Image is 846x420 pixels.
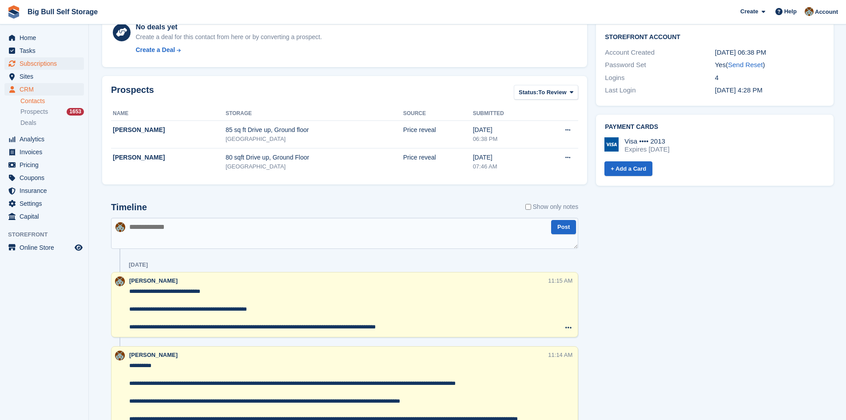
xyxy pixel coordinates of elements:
span: Settings [20,197,73,210]
div: Account Created [605,48,715,58]
th: Source [403,107,473,121]
a: Preview store [73,242,84,253]
span: Capital [20,210,73,223]
span: Analytics [20,133,73,145]
h2: Storefront Account [605,32,825,41]
span: Invoices [20,146,73,158]
a: Create a Deal [135,45,322,55]
a: menu [4,146,84,158]
div: 4 [715,73,825,83]
a: menu [4,32,84,44]
div: Price reveal [403,125,473,135]
div: 85 sq ft Drive up, Ground floor [226,125,403,135]
span: Create [740,7,758,16]
a: menu [4,133,84,145]
a: menu [4,159,84,171]
div: 06:38 PM [473,135,539,144]
div: No deals yet [135,22,322,32]
div: [PERSON_NAME] [113,125,226,135]
div: Visa •••• 2013 [624,137,669,145]
span: Deals [20,119,36,127]
div: [GEOGRAPHIC_DATA] [226,162,403,171]
a: Big Bull Self Storage [24,4,101,19]
img: Mike Llewellen Palmer [115,351,125,360]
a: menu [4,197,84,210]
span: Account [815,8,838,16]
a: menu [4,210,84,223]
img: stora-icon-8386f47178a22dfd0bd8f6a31ec36ba5ce8667c1dd55bd0f319d3a0aa187defe.svg [7,5,20,19]
a: + Add a Card [604,161,652,176]
input: Show only notes [525,202,531,212]
div: Expires [DATE] [624,145,669,153]
span: CRM [20,83,73,96]
th: Name [111,107,226,121]
img: Mike Llewellen Palmer [115,222,125,232]
a: menu [4,172,84,184]
span: ( ) [726,61,765,68]
img: Visa Logo [604,137,619,152]
a: Deals [20,118,84,128]
div: 80 sqft Drive up, Ground Floor [226,153,403,162]
button: Status: To Review [514,85,578,100]
span: Pricing [20,159,73,171]
span: Sites [20,70,73,83]
a: menu [4,44,84,57]
div: Password Set [605,60,715,70]
span: Storefront [8,230,88,239]
div: [PERSON_NAME] [113,153,226,162]
span: Online Store [20,241,73,254]
a: Prospects 1653 [20,107,84,116]
span: Help [784,7,797,16]
h2: Prospects [111,85,154,101]
div: Create a Deal [135,45,175,55]
a: menu [4,241,84,254]
a: menu [4,184,84,197]
div: [DATE] [129,261,148,268]
a: menu [4,70,84,83]
th: Submitted [473,107,539,121]
span: [PERSON_NAME] [129,352,178,358]
a: menu [4,57,84,70]
div: [DATE] [473,125,539,135]
span: Subscriptions [20,57,73,70]
img: Mike Llewellen Palmer [805,7,814,16]
span: Tasks [20,44,73,57]
span: Home [20,32,73,44]
span: To Review [538,88,566,97]
div: Create a deal for this contact from here or by converting a prospect. [135,32,322,42]
div: Yes [715,60,825,70]
div: 07:46 AM [473,162,539,171]
a: Contacts [20,97,84,105]
th: Storage [226,107,403,121]
span: Coupons [20,172,73,184]
div: [GEOGRAPHIC_DATA] [226,135,403,144]
a: menu [4,83,84,96]
span: Status: [519,88,538,97]
img: Mike Llewellen Palmer [115,276,125,286]
div: Last Login [605,85,715,96]
div: [DATE] [473,153,539,162]
h2: Timeline [111,202,147,212]
span: Insurance [20,184,73,197]
label: Show only notes [525,202,579,212]
div: 11:15 AM [548,276,572,285]
button: Post [551,220,576,235]
div: Price reveal [403,153,473,162]
span: Prospects [20,108,48,116]
time: 2025-01-10 16:28:26 UTC [715,86,763,94]
h2: Payment cards [605,124,825,131]
span: [PERSON_NAME] [129,277,178,284]
div: [DATE] 06:38 PM [715,48,825,58]
a: Send Reset [728,61,763,68]
div: 1653 [67,108,84,116]
div: 11:14 AM [548,351,572,359]
div: Logins [605,73,715,83]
